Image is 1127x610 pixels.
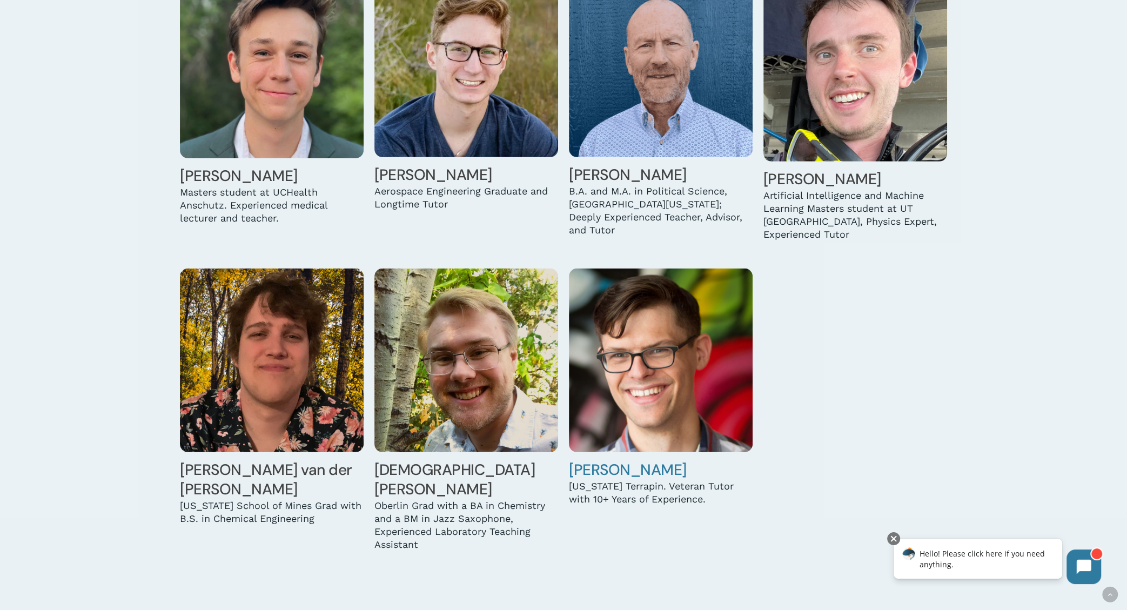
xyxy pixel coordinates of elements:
div: Aerospace Engineering Graduate and Longtime Tutor [374,185,558,211]
img: Jesse van der Vorst [180,269,364,452]
a: [PERSON_NAME] [763,169,881,189]
a: [DEMOGRAPHIC_DATA][PERSON_NAME] [374,460,535,499]
div: Masters student at UCHealth Anschutz. Experienced medical lecturer and teacher. [180,186,364,225]
a: [PERSON_NAME] van der [PERSON_NAME] [180,460,352,499]
div: Oberlin Grad with a BA in Chemistry and a BM in Jazz Saxophone, Experienced Laboratory Teaching A... [374,499,558,551]
iframe: Chatbot [882,530,1112,595]
a: [PERSON_NAME] [180,166,298,186]
a: [PERSON_NAME] [569,460,687,480]
div: [US_STATE] Terrapin. Veteran Tutor with 10+ Years of Experience. [569,480,753,506]
a: [PERSON_NAME] [374,165,492,185]
div: B.A. and M.A. in Political Science, [GEOGRAPHIC_DATA][US_STATE]; Deeply Experienced Teacher, Advi... [569,185,753,237]
img: Nate Ycas [569,269,753,452]
div: [US_STATE] School of Mines Grad with B.S. in Chemical Engineering [180,499,364,525]
div: Artificial Intelligence and Machine Learning Masters student at UT [GEOGRAPHIC_DATA], Physics Exp... [763,189,947,241]
a: [PERSON_NAME] [569,165,687,185]
img: Christian Wilson [374,269,558,452]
